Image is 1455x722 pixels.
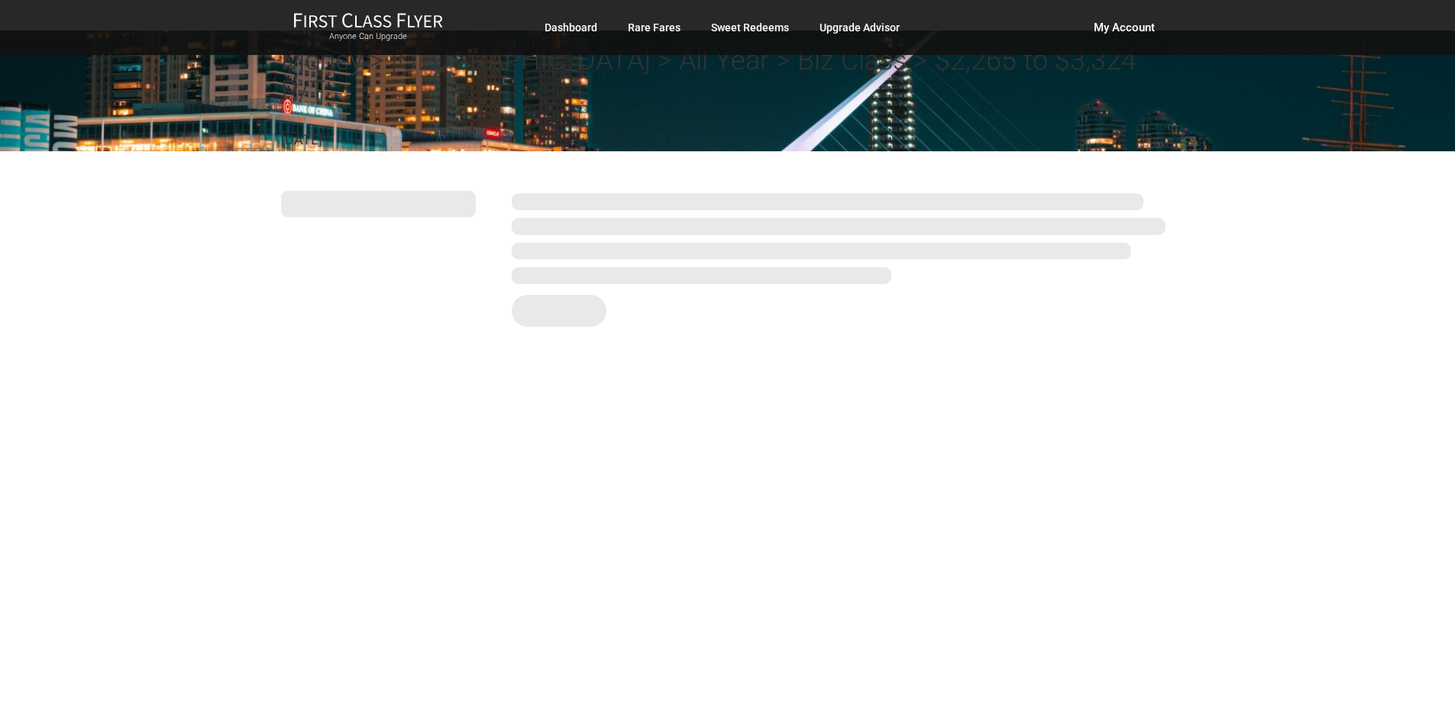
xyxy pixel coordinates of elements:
[293,31,443,42] small: Anyone Can Upgrade
[281,131,322,147] time: [DATE]
[293,12,443,43] a: First Class FlyerAnyone Can Upgrade
[1094,18,1162,37] button: My Account
[1094,18,1155,37] span: My Account
[281,46,1175,106] h2: Money > [GEOGRAPHIC_DATA] > All Year > Biz Class > $2,265 to $3,324 R/T
[293,12,443,28] img: First Class Flyer
[820,14,900,41] a: Upgrade Advisor
[628,14,681,41] a: Rare Fares
[711,14,789,41] a: Sweet Redeems
[545,14,597,41] a: Dashboard
[281,170,1175,337] img: summary.svg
